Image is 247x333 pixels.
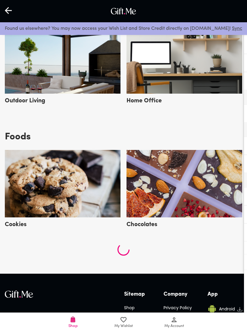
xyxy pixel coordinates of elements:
[208,305,242,314] a: AndroidAndroid
[164,291,192,299] h6: Company
[124,305,148,311] h6: Shop
[98,313,149,333] a: My Wishlist
[5,25,242,33] p: Found us elsewhere? You may now access your Wish List and Store Credit directly on [DOMAIN_NAME]!
[5,291,33,298] img: GiftMe Logo
[232,26,242,31] a: Sync
[127,95,162,105] h5: Home Office
[127,150,242,217] img: chocolates.png
[114,323,133,329] span: My Wishlist
[127,89,242,104] a: Home Office
[164,323,184,329] span: My Account
[208,305,217,314] img: Android
[68,323,78,329] span: Shop
[48,313,98,333] a: Shop
[127,26,242,94] img: office_furniture_male.png
[5,129,31,145] h3: Foods
[149,313,199,333] a: My Account
[109,6,138,16] img: GiftMe Logo
[5,219,27,229] h5: Cookies
[5,150,120,217] img: cookies.png
[127,213,242,227] a: Chocolates
[127,219,157,229] h5: Chocolates
[208,291,242,299] h6: App
[5,26,120,94] img: outdoor_furniture_male.png
[5,213,120,227] a: Cookies
[124,291,148,299] h6: Sitemap
[5,95,45,105] h5: Outdoor Living
[164,305,192,311] h6: Privacy Policy
[219,306,235,313] h6: Android
[5,89,120,104] a: Outdoor Living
